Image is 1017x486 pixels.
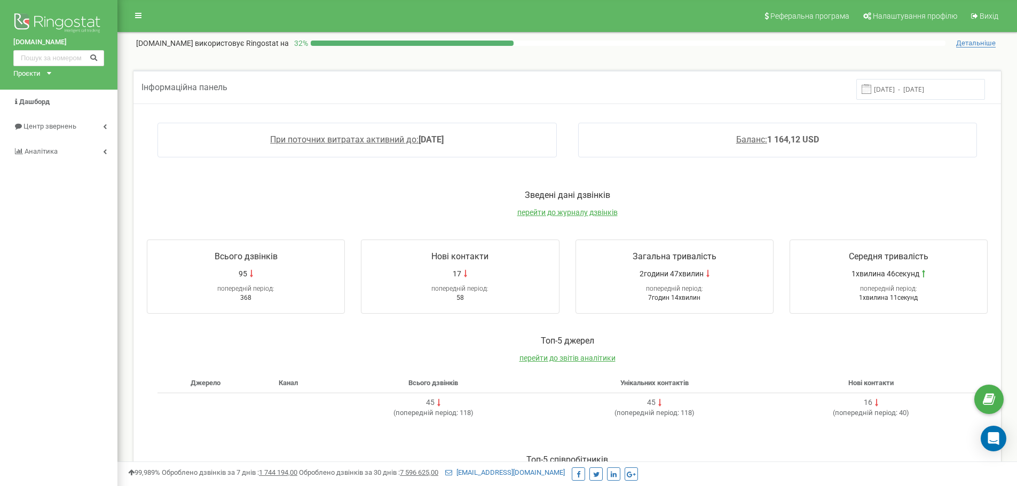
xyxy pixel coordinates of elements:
span: Загальна тривалість [633,251,716,261]
div: 45 [647,397,656,408]
a: перейти до журналу дзвінків [517,208,618,217]
div: Open Intercom Messenger [981,426,1006,451]
span: Нові контакти [848,379,894,387]
span: Детальніше [956,39,996,47]
span: 1хвилина 11секунд [859,294,918,301]
span: Оброблено дзвінків за 7 днів : [162,468,297,476]
span: попередній період: [431,285,488,292]
span: Всього дзвінків [215,251,278,261]
span: Канал [279,379,298,387]
span: 58 [456,294,464,301]
span: попередній період: [646,285,703,292]
a: перейти до звітів аналітики [519,354,616,362]
span: ( 40 ) [833,409,909,417]
a: При поточних витратах активний до:[DATE] [270,134,444,145]
div: 45 [426,397,435,408]
span: ( 118 ) [614,409,695,417]
span: Зведені дані дзвінків [525,190,610,200]
span: При поточних витратах активний до: [270,134,419,145]
div: 16 [864,397,872,408]
span: Унікальних контактів [620,379,689,387]
span: попередній період: [217,285,274,292]
a: [EMAIL_ADDRESS][DOMAIN_NAME] [445,468,565,476]
span: 368 [240,294,251,301]
span: 1хвилина 46секунд [852,268,919,279]
span: Середня тривалість [849,251,928,261]
span: Аналiтика [25,147,58,155]
span: Toп-5 співробітників [526,455,608,465]
span: Центр звернень [23,122,76,130]
a: Баланс:1 164,12 USD [736,134,819,145]
span: Оброблено дзвінків за 30 днів : [299,468,438,476]
span: 17 [453,268,461,279]
span: 95 [239,268,247,279]
span: Всього дзвінків [408,379,458,387]
span: Налаштування профілю [873,12,957,20]
div: Проєкти [13,69,41,79]
span: Вихід [980,12,998,20]
span: Нові контакти [431,251,488,261]
p: [DOMAIN_NAME] [136,38,289,49]
span: Джерело [191,379,220,387]
u: 1 744 194,00 [259,468,297,476]
span: попередній період: [835,409,897,417]
span: Дашборд [19,98,50,106]
span: ( 118 ) [393,409,474,417]
span: Баланс: [736,134,767,145]
span: Реферальна програма [770,12,849,20]
input: Пошук за номером [13,50,104,66]
span: Інформаційна панель [141,82,227,92]
u: 7 596 625,00 [400,468,438,476]
span: попередній період: [617,409,679,417]
p: 32 % [289,38,311,49]
span: використовує Ringostat на [195,39,289,47]
span: 7годин 14хвилин [648,294,700,301]
span: попередній період: [396,409,458,417]
img: Ringostat logo [13,11,104,37]
span: попередній період: [860,285,917,292]
span: 2години 47хвилин [640,268,704,279]
span: 99,989% [128,468,160,476]
span: Toп-5 джерел [541,336,594,346]
a: [DOMAIN_NAME] [13,37,104,47]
